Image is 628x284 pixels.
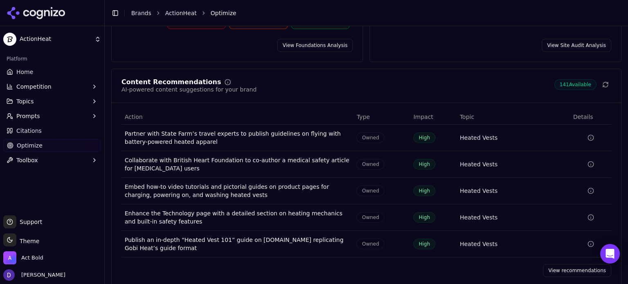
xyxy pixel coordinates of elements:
[357,113,407,121] div: Type
[3,33,16,46] img: ActionHeat
[542,39,611,52] a: View Site Audit Analysis
[16,83,52,91] span: Competition
[413,186,435,196] span: High
[3,110,101,123] button: Prompts
[3,269,65,281] button: Open user button
[125,183,350,199] div: Embed how-to video tutorials and pictorial guides on product pages for charging, powering on, and...
[16,68,33,76] span: Home
[3,80,101,93] button: Competition
[16,238,39,244] span: Theme
[413,113,453,121] div: Impact
[125,156,350,172] div: Collaborate with British Heart Foundation to co-author a medical safety article for [MEDICAL_DATA...
[600,244,620,264] div: Open Intercom Messenger
[3,95,101,108] button: Topics
[460,113,567,121] div: Topic
[357,186,384,196] span: Owned
[460,187,498,195] a: Heated Vests
[357,159,384,170] span: Owned
[125,113,350,121] div: Action
[460,213,498,221] a: Heated Vests
[16,218,42,226] span: Support
[3,124,101,137] a: Citations
[413,212,435,223] span: High
[357,132,384,143] span: Owned
[16,127,42,135] span: Citations
[460,240,498,248] a: Heated Vests
[21,254,43,262] span: Act Bold
[543,264,611,277] a: View recommendations
[131,10,151,16] a: Brands
[413,132,435,143] span: High
[3,139,101,152] a: Optimize
[121,85,257,94] div: AI-powered content suggestions for your brand
[413,239,435,249] span: High
[16,97,34,105] span: Topics
[3,154,101,167] button: Toolbox
[554,79,597,90] span: 141 Available
[125,130,350,146] div: Partner with State Farm’s travel experts to publish guidelines on flying with battery-powered hea...
[17,141,43,150] span: Optimize
[20,36,91,43] span: ActionHeat
[18,271,65,279] span: [PERSON_NAME]
[460,160,498,168] a: Heated Vests
[131,9,605,17] nav: breadcrumb
[125,236,350,252] div: Publish an in-depth “Heated Vest 101” guide on [DOMAIN_NAME] replicating Gobi Heat’s guide format
[413,159,435,170] span: High
[121,110,611,257] div: Data table
[121,79,221,85] div: Content Recommendations
[3,251,16,264] img: Act Bold
[357,239,384,249] span: Owned
[3,52,101,65] div: Platform
[3,269,15,281] img: David White
[3,251,43,264] button: Open organization switcher
[460,134,498,142] a: Heated Vests
[16,112,40,120] span: Prompts
[573,113,608,121] div: Details
[211,9,236,17] span: Optimize
[125,209,350,226] div: Enhance the Technology page with a detailed section on heating mechanics and built-in safety feat...
[16,156,38,164] span: Toolbox
[357,212,384,223] span: Owned
[165,9,197,17] a: ActionHeat
[277,39,353,52] a: View Foundations Analysis
[3,65,101,78] a: Home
